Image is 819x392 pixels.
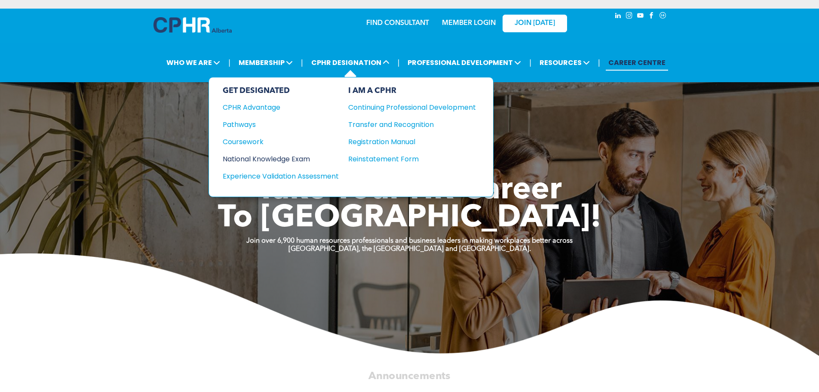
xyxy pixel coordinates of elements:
[515,19,555,28] span: JOIN [DATE]
[625,11,634,22] a: instagram
[442,20,496,27] a: MEMBER LOGIN
[153,17,232,33] img: A blue and white logo for cp alberta
[223,119,339,130] a: Pathways
[246,238,573,244] strong: Join over 6,900 human resources professionals and business leaders in making workplaces better ac...
[348,136,463,147] div: Registration Manual
[223,171,339,182] a: Experience Validation Assessment
[368,371,450,381] span: Announcements
[658,11,668,22] a: Social network
[223,154,327,164] div: National Knowledge Exam
[348,86,476,96] div: I AM A CPHR
[223,102,339,113] a: CPHR Advantage
[613,11,623,22] a: linkedin
[348,102,463,113] div: Continuing Professional Development
[223,136,327,147] div: Coursework
[236,55,295,71] span: MEMBERSHIP
[503,15,567,32] a: JOIN [DATE]
[223,136,339,147] a: Coursework
[223,171,327,182] div: Experience Validation Assessment
[223,154,339,164] a: National Knowledge Exam
[228,54,230,71] li: |
[348,136,476,147] a: Registration Manual
[218,203,601,234] span: To [GEOGRAPHIC_DATA]!
[529,54,531,71] li: |
[348,154,463,164] div: Reinstatement Form
[598,54,600,71] li: |
[366,20,429,27] a: FIND CONSULTANT
[348,154,476,164] a: Reinstatement Form
[223,119,327,130] div: Pathways
[537,55,592,71] span: RESOURCES
[288,246,531,253] strong: [GEOGRAPHIC_DATA], the [GEOGRAPHIC_DATA] and [GEOGRAPHIC_DATA].
[348,119,463,130] div: Transfer and Recognition
[606,55,668,71] a: CAREER CENTRE
[636,11,645,22] a: youtube
[647,11,656,22] a: facebook
[223,102,327,113] div: CPHR Advantage
[301,54,303,71] li: |
[223,86,339,96] div: GET DESIGNATED
[398,54,400,71] li: |
[348,119,476,130] a: Transfer and Recognition
[405,55,524,71] span: PROFESSIONAL DEVELOPMENT
[164,55,223,71] span: WHO WE ARE
[309,55,392,71] span: CPHR DESIGNATION
[348,102,476,113] a: Continuing Professional Development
